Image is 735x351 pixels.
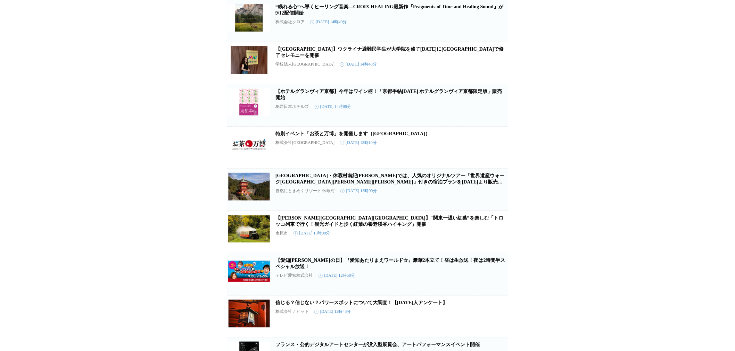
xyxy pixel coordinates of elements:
[275,215,504,227] a: 【[PERSON_NAME][GEOGRAPHIC_DATA][GEOGRAPHIC_DATA]】"関東一遅い紅葉”を楽しむ「トロッコ列車で行く！観光ガイドと歩く紅葉の養老渓谷ハイキング」開催
[275,188,335,194] p: 自然にときめくリゾート 休暇村
[228,46,270,74] img: 【武蔵野大学】ウクライナ避難民学生が大学院を修了９月1９日（金）に有明キャンパスで修了セレモニーを開催
[310,19,347,25] time: [DATE] 14時40分
[340,188,377,194] time: [DATE] 13時00分
[340,61,377,67] time: [DATE] 14時40分
[275,173,504,191] a: [GEOGRAPHIC_DATA]・休暇村南紀[PERSON_NAME]では、人気のオリジナルツアー「世界遺産ウォーク[GEOGRAPHIC_DATA][PERSON_NAME][PERSON_...
[228,257,270,285] img: 【愛知あたりまえの日】『愛知あたりまえワールド☆』豪華2本立て！昼は生放送！夜は2時間半スペシャル放送！
[275,131,430,136] a: 特別イベント「お茶と万博」を開催します（[GEOGRAPHIC_DATA]）
[275,230,288,236] p: 市原市
[294,230,330,236] time: [DATE] 13時00分
[314,309,351,315] time: [DATE] 12時43分
[275,19,305,25] p: 株式会社クロア
[275,104,309,110] p: JR西日本ホテルズ
[228,300,270,327] img: 信じる？信じない？パワースポットについて大調査！【1000人アンケート】
[319,273,355,279] time: [DATE] 12時50分
[275,4,503,16] a: “眠れる心”へ導くヒーリング音楽—CROIX HEALING最新作『Fragments of Time and Healing Sound』が9/12配信開始
[275,258,505,269] a: 【愛知[PERSON_NAME]の日】『愛知あたりまえワールド☆』豪華2本立て！昼は生放送！夜は2時間半スペシャル放送！
[275,300,447,305] a: 信じる？信じない？パワースポットについて大調査！【[DATE]人アンケート】
[228,215,270,243] img: 【千葉県市原市】"関東一遅い紅葉”を楽しむ「トロッコ列車で行く！観光ガイドと歩く紅葉の養老渓谷ハイキング」開催
[228,88,270,116] img: 【ホテルグランヴィア京都】今年はワイン柄！「京都手帖2026 ホテルグランヴィア京都限定版」販売開始
[228,131,270,159] img: 特別イベント「お茶と万博」を開催します（福寿園京都本店）
[228,173,270,200] img: 和歌山県・休暇村南紀勝浦では、人気のオリジナルツアー「世界遺産ウォーク熊野古道大門坂」付きの宿泊プランを10月1日より販売 ～ご夕食は南紀名産のまぐろと和歌山の秋冬の味覚くえを一緒に味わえる会席～
[275,61,335,67] p: 学校法人[GEOGRAPHIC_DATA]
[340,140,377,146] time: [DATE] 13時10分
[275,89,502,100] a: 【ホテルグランヴィア京都】今年はワイン柄！「京都手帖[DATE] ホテルグランヴィア京都限定版」販売開始
[275,273,313,279] p: テレビ愛知株式会社
[275,46,504,58] a: 【[GEOGRAPHIC_DATA]】ウクライナ避難民学生が大学院を修了[DATE]に[GEOGRAPHIC_DATA]で修了セレモニーを開催
[275,140,335,146] p: 株式会社[GEOGRAPHIC_DATA]
[275,309,309,315] p: 株式会社ナビット
[275,342,480,347] a: フランス・公的デジタルアートセンターが没入型展覧会、アートパフォーマンスイベント開催
[228,4,270,32] img: “眠れる心”へ導くヒーリング音楽—CROIX HEALING最新作『Fragments of Time and Healing Sound』が9/12配信開始
[315,104,352,110] time: [DATE] 14時00分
